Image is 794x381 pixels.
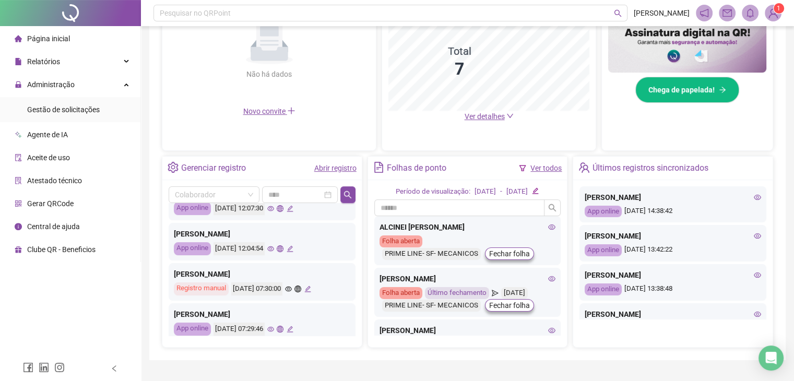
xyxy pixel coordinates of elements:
div: App online [585,283,622,295]
div: PRIME LINE- SF- MECANICOS [382,300,481,312]
div: App online [174,242,211,255]
div: [DATE] 07:30:00 [231,282,282,295]
a: Abrir registro [314,164,357,172]
span: setting [168,162,179,173]
div: Folha aberta [380,287,422,299]
span: Novo convite [243,107,295,115]
span: lock [15,81,22,88]
span: info-circle [15,223,22,230]
span: send [492,287,499,299]
span: gift [15,246,22,253]
span: edit [287,205,293,212]
span: file-text [373,162,384,173]
span: search [548,204,556,212]
span: mail [722,8,732,18]
span: eye [754,194,761,201]
span: Agente de IA [27,130,68,139]
span: search [614,9,622,17]
div: Último fechamento [425,287,489,299]
span: 1 [777,5,780,12]
span: audit [15,154,22,161]
span: Página inicial [27,34,70,43]
img: 94991 [765,5,781,21]
div: [PERSON_NAME] [174,308,350,320]
div: [PERSON_NAME] [585,269,761,281]
div: [DATE] [506,186,528,197]
span: eye [548,327,555,334]
span: eye [267,205,274,212]
span: bell [745,8,755,18]
span: Ver detalhes [465,112,505,121]
div: App online [585,244,622,256]
span: eye [285,285,292,292]
span: edit [287,245,293,252]
span: global [277,245,283,252]
span: Central de ajuda [27,222,80,231]
div: App online [585,206,622,218]
span: global [277,205,283,212]
div: [PERSON_NAME] [174,228,350,240]
div: [DATE] 07:29:46 [214,323,265,336]
div: [PERSON_NAME] [585,230,761,242]
span: plus [287,106,295,115]
span: Fechar folha [489,300,530,311]
div: Folhas de ponto [387,159,446,177]
span: Chega de papelada! [648,84,715,96]
span: Relatórios [27,57,60,66]
div: [DATE] [501,287,528,299]
div: Período de visualização: [396,186,470,197]
div: Folha aberta [380,235,422,247]
div: [DATE] 12:04:54 [214,242,265,255]
button: Fechar folha [485,299,534,312]
a: Ver todos [530,164,562,172]
span: global [294,285,301,292]
span: instagram [54,362,65,373]
span: solution [15,177,22,184]
div: [DATE] [475,186,496,197]
span: Atestado técnico [27,176,82,185]
span: search [343,190,352,199]
div: [PERSON_NAME] [585,308,761,320]
span: [PERSON_NAME] [634,7,690,19]
sup: Atualize o seu contato no menu Meus Dados [774,3,784,14]
div: [PERSON_NAME] [585,192,761,203]
span: eye [754,232,761,240]
span: file [15,58,22,65]
div: [PERSON_NAME] [174,268,350,280]
span: Aceite de uso [27,153,70,162]
div: App online [174,202,211,215]
div: [DATE] 13:42:22 [585,244,761,256]
span: home [15,35,22,42]
div: - [500,186,502,197]
button: Chega de papelada! [635,77,739,103]
div: [PERSON_NAME] [380,273,556,284]
div: Últimos registros sincronizados [592,159,708,177]
span: edit [532,187,539,194]
a: Ver detalhes down [465,112,514,121]
span: Gestão de solicitações [27,105,100,114]
span: eye [548,223,555,231]
span: eye [754,271,761,279]
button: Fechar folha [485,247,534,260]
span: eye [267,326,274,332]
div: [DATE] 13:38:48 [585,283,761,295]
span: facebook [23,362,33,373]
div: PRIME LINE- SF- MECANICOS [382,248,481,260]
div: ALCINEI [PERSON_NAME] [380,221,556,233]
span: eye [267,245,274,252]
div: [DATE] 12:07:30 [214,202,265,215]
span: team [578,162,589,173]
span: edit [287,326,293,332]
div: [DATE] 14:38:42 [585,206,761,218]
span: arrow-right [719,86,726,93]
div: App online [174,323,211,336]
span: global [277,326,283,332]
div: Gerenciar registro [181,159,246,177]
span: down [506,112,514,120]
span: Clube QR - Beneficios [27,245,96,254]
span: left [111,365,118,372]
span: edit [304,285,311,292]
span: qrcode [15,200,22,207]
div: [PERSON_NAME] [380,325,556,336]
span: linkedin [39,362,49,373]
